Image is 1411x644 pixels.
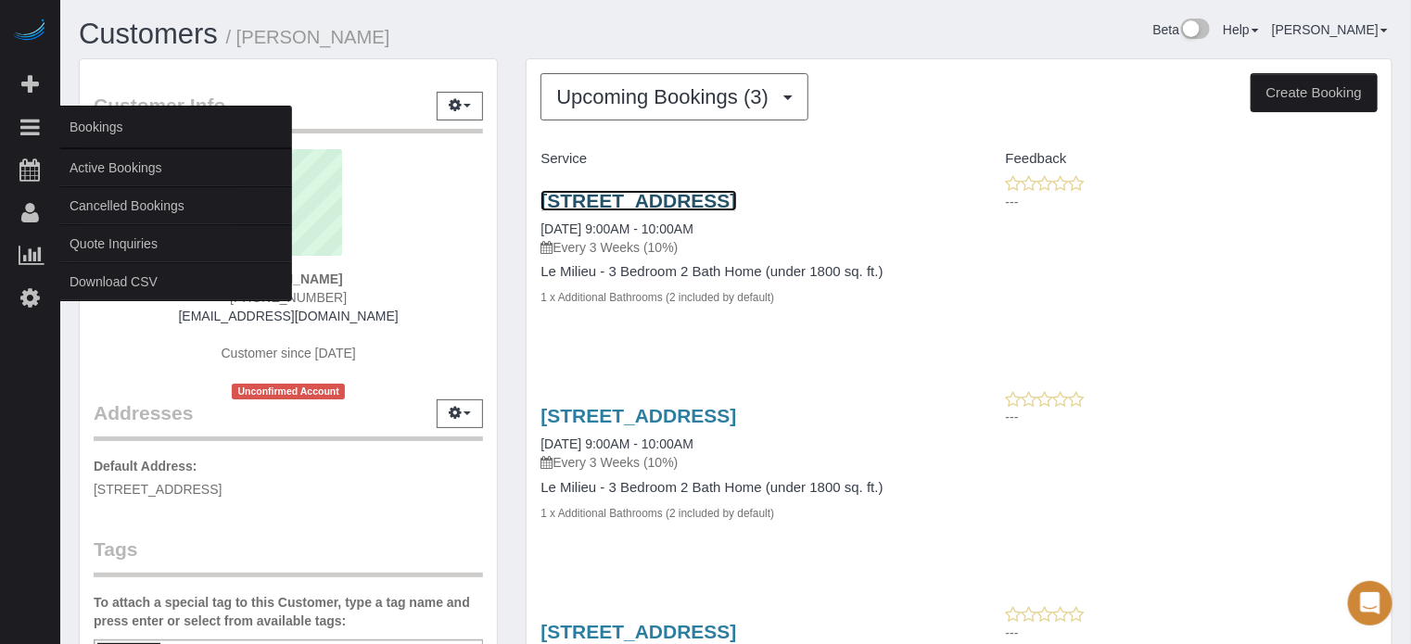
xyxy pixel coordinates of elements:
[540,507,774,520] small: 1 x Additional Bathrooms (2 included by default)
[60,225,292,262] a: Quote Inquiries
[1006,624,1378,642] p: ---
[94,593,483,630] label: To attach a special tag to this Customer, type a tag name and press enter or select from availabl...
[60,263,292,300] a: Download CSV
[540,151,945,167] h4: Service
[540,238,945,257] p: Every 3 Weeks (10%)
[222,346,356,360] span: Customer since [DATE]
[556,85,778,108] span: Upcoming Bookings (3)
[179,309,399,323] a: [EMAIL_ADDRESS][DOMAIN_NAME]
[1272,22,1388,37] a: [PERSON_NAME]
[1348,581,1392,625] div: Open Intercom Messenger
[60,149,292,186] a: Active Bookings
[232,384,345,399] span: Unconfirmed Account
[540,405,736,426] a: [STREET_ADDRESS]
[94,457,197,475] label: Default Address:
[1251,73,1378,112] button: Create Booking
[540,436,693,451] a: [DATE] 9:00AM - 10:00AM
[540,480,945,496] h4: Le Milieu - 3 Bedroom 2 Bath Home (under 1800 sq. ft.)
[60,106,292,148] span: Bookings
[540,621,736,642] a: [STREET_ADDRESS]
[79,18,218,50] a: Customers
[1179,19,1210,43] img: New interface
[540,291,774,304] small: 1 x Additional Bathrooms (2 included by default)
[1223,22,1259,37] a: Help
[60,187,292,224] a: Cancelled Bookings
[226,27,390,47] small: / [PERSON_NAME]
[94,482,222,497] span: [STREET_ADDRESS]
[1006,193,1378,211] p: ---
[11,19,48,44] img: Automaid Logo
[540,264,945,280] h4: Le Milieu - 3 Bedroom 2 Bath Home (under 1800 sq. ft.)
[230,290,347,305] span: [PHONE_NUMBER]
[540,73,808,120] button: Upcoming Bookings (3)
[1006,408,1378,426] p: ---
[973,151,1378,167] h4: Feedback
[60,148,292,301] ul: Bookings
[540,221,693,236] a: [DATE] 9:00AM - 10:00AM
[94,92,483,133] legend: Customer Info
[540,190,736,211] a: [STREET_ADDRESS]
[540,453,945,472] p: Every 3 Weeks (10%)
[1152,22,1210,37] a: Beta
[94,536,483,577] legend: Tags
